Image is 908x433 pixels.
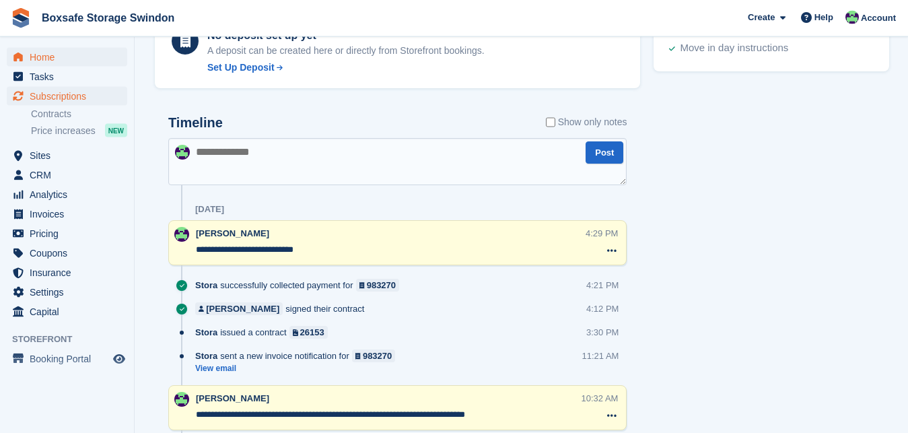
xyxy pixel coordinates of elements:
div: signed their contract [195,302,371,315]
span: Invoices [30,205,110,224]
a: menu [7,67,127,86]
span: Settings [30,283,110,302]
div: 26153 [300,326,324,339]
span: CRM [30,166,110,185]
div: 10:32 AM [581,392,618,405]
p: A deposit can be created here or directly from Storefront bookings. [207,44,485,58]
a: menu [7,349,127,368]
span: Create [748,11,775,24]
a: [PERSON_NAME] [195,302,283,315]
img: Kim Virabi [174,227,189,242]
span: Pricing [30,224,110,243]
div: 4:21 PM [586,279,619,292]
div: 4:29 PM [586,227,618,240]
span: Tasks [30,67,110,86]
div: 983270 [367,279,396,292]
a: 983270 [356,279,400,292]
a: Contracts [31,108,127,121]
span: Coupons [30,244,110,263]
a: menu [7,302,127,321]
span: Stora [195,326,217,339]
a: Boxsafe Storage Swindon [36,7,180,29]
span: Help [814,11,833,24]
div: 3:30 PM [586,326,619,339]
span: Sites [30,146,110,165]
span: Home [30,48,110,67]
a: menu [7,263,127,282]
div: NEW [105,124,127,137]
span: Analytics [30,185,110,204]
a: 983270 [352,349,396,362]
span: Booking Portal [30,349,110,368]
span: [PERSON_NAME] [196,393,269,403]
a: View email [195,363,402,374]
a: menu [7,166,127,185]
label: Show only notes [546,115,627,129]
a: menu [7,205,127,224]
div: Move in day instructions [680,40,788,57]
span: Price increases [31,125,96,137]
a: menu [7,87,127,106]
div: 4:12 PM [586,302,619,315]
a: menu [7,146,127,165]
div: successfully collected payment for [195,279,406,292]
div: sent a new invoice notification for [195,349,402,362]
span: Subscriptions [30,87,110,106]
img: stora-icon-8386f47178a22dfd0bd8f6a31ec36ba5ce8667c1dd55bd0f319d3a0aa187defe.svg [11,8,31,28]
h2: Timeline [168,115,223,131]
input: Show only notes [546,115,555,129]
a: Price increases NEW [31,123,127,138]
div: [PERSON_NAME] [206,302,279,315]
a: 26153 [289,326,328,339]
img: Kim Virabi [175,145,190,160]
div: 983270 [363,349,392,362]
button: Post [586,141,623,164]
a: menu [7,244,127,263]
span: Stora [195,279,217,292]
span: Capital [30,302,110,321]
div: Set Up Deposit [207,61,275,75]
span: Stora [195,349,217,362]
span: [PERSON_NAME] [196,228,269,238]
img: Kim Virabi [845,11,859,24]
a: menu [7,185,127,204]
div: [DATE] [195,204,224,215]
a: Set Up Deposit [207,61,485,75]
div: 11:21 AM [582,349,619,362]
a: menu [7,283,127,302]
img: Kim Virabi [174,392,189,407]
a: menu [7,48,127,67]
div: issued a contract [195,326,335,339]
span: Insurance [30,263,110,282]
span: Account [861,11,896,25]
a: Preview store [111,351,127,367]
a: menu [7,224,127,243]
span: Storefront [12,333,134,346]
